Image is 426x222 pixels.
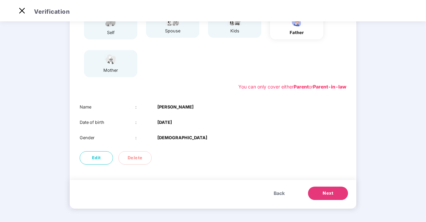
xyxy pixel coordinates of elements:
button: Next [308,187,348,200]
div: Date of birth [80,119,135,126]
div: : [135,104,158,110]
div: : [135,119,158,126]
img: svg+xml;base64,PHN2ZyB4bWxucz0iaHR0cDovL3d3dy53My5vcmcvMjAwMC9zdmciIHdpZHRoPSI5Ny44OTciIGhlaWdodD... [164,18,181,26]
div: mother [102,67,119,74]
div: You can only cover either or [238,83,346,90]
img: svg+xml;base64,PHN2ZyBpZD0iRmF0aGVyX2ljb24iIHhtbG5zPSJodHRwOi8vd3d3LnczLm9yZy8yMDAwL3N2ZyIgeG1sbn... [288,16,305,28]
span: Back [274,190,285,197]
div: Name [80,104,135,110]
b: [PERSON_NAME] [157,104,194,110]
img: svg+xml;base64,PHN2ZyB4bWxucz0iaHR0cDovL3d3dy53My5vcmcvMjAwMC9zdmciIHdpZHRoPSI3OS4wMzciIGhlaWdodD... [226,18,243,26]
span: Next [323,190,333,197]
b: [DEMOGRAPHIC_DATA] [157,135,207,141]
span: Delete [128,155,143,161]
img: svg+xml;base64,PHN2ZyB4bWxucz0iaHR0cDovL3d3dy53My5vcmcvMjAwMC9zdmciIHdpZHRoPSI1NCIgaGVpZ2h0PSIzOC... [102,53,119,65]
div: : [135,135,158,141]
button: Delete [118,151,152,165]
div: father [288,29,305,36]
button: Edit [80,151,113,165]
b: Parent-in-law [313,84,346,89]
div: Gender [80,135,135,141]
img: svg+xml;base64,PHN2ZyBpZD0iRW1wbG95ZWVfbWFsZSIgeG1sbnM9Imh0dHA6Ly93d3cudzMub3JnLzIwMDAvc3ZnIiB3aW... [102,16,119,28]
b: [DATE] [157,119,172,126]
div: self [102,29,119,36]
span: Edit [92,155,101,161]
b: Parent [294,84,309,89]
div: spouse [164,28,181,34]
button: Back [267,187,291,200]
div: kids [226,28,243,34]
